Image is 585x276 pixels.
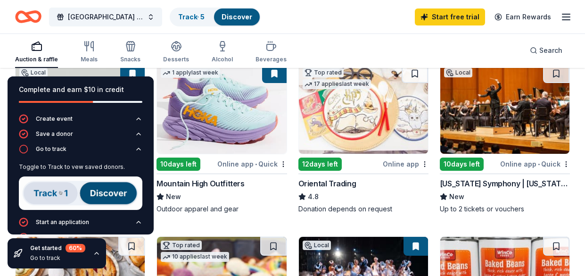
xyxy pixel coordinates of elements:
a: Earn Rewards [489,8,557,25]
div: Local [444,68,472,77]
img: Track [19,176,142,210]
a: Discover [222,13,252,21]
a: Track· 5 [178,13,205,21]
div: Snacks [120,56,140,63]
div: 60 % [66,244,85,252]
div: [US_STATE] Symphony | [US_STATE] Opera [440,178,570,189]
button: Update application status [19,233,142,248]
div: Up to 2 tickets or vouchers [440,204,570,214]
button: Create event [19,114,142,129]
div: Outdoor apparel and gear [157,204,287,214]
div: Go to track [30,254,85,262]
span: 4.8 [308,191,319,202]
div: Complete and earn $10 in credit [19,84,142,95]
button: Desserts [163,37,189,68]
div: Online app Quick [217,158,287,170]
button: Beverages [255,37,287,68]
div: Start an application [36,218,89,226]
img: Image for Utah Symphony | Utah Opera [440,64,569,154]
img: Image for Mountain High Outfitters [157,64,286,154]
span: New [449,191,464,202]
div: Mountain High Outfitters [157,178,244,189]
div: Alcohol [212,56,233,63]
div: Update application status [36,234,107,241]
button: Auction & raffle [15,37,58,68]
a: Image for Mountain High Outfitters1 applylast week10days leftOnline app•QuickMountain High Outfit... [157,64,287,214]
div: Create event [36,115,73,123]
span: New [166,191,181,202]
div: Local [19,68,48,77]
div: Online app [383,158,428,170]
div: Donation depends on request [298,204,428,214]
button: [GEOGRAPHIC_DATA] fun run fundraiser [49,8,162,26]
div: Top rated [161,241,202,250]
div: Online app Quick [500,158,570,170]
div: Top rated [303,68,344,77]
div: Toggle to Track to vew saved donors. [19,163,142,171]
span: • [538,160,540,168]
div: 10 days left [440,158,484,171]
div: Go to track [36,145,66,153]
div: 17 applies last week [303,79,371,89]
div: Meals [81,56,98,63]
div: Go to track [19,159,142,217]
div: 1 apply last week [161,68,220,78]
button: Snacks [120,37,140,68]
div: 10 days left [157,158,200,171]
button: Alcohol [212,37,233,68]
img: Image for Oriental Trading [299,64,428,154]
a: Image for Oriental TradingTop rated17 applieslast week12days leftOnline appOriental Trading4.8Don... [298,64,428,214]
span: • [255,160,257,168]
div: Oriental Trading [298,178,356,189]
div: Desserts [163,56,189,63]
div: 12 days left [298,158,342,171]
div: Auction & raffle [15,56,58,63]
a: Start free trial [415,8,485,25]
a: Image for Utah Symphony | Utah OperaLocal10days leftOnline app•Quick[US_STATE] Symphony | [US_STA... [440,64,570,214]
div: 10 applies last week [161,252,229,262]
div: Beverages [255,56,287,63]
button: Go to track [19,144,142,159]
button: Save a donor [19,129,142,144]
div: Save a donor [36,130,73,138]
span: [GEOGRAPHIC_DATA] fun run fundraiser [68,11,143,23]
div: Get started [30,244,85,252]
button: Track· 5Discover [170,8,261,26]
div: Local [303,241,331,250]
button: Meals [81,37,98,68]
button: Search [522,41,570,60]
a: Home [15,6,41,28]
button: Start an application [19,217,142,233]
span: Search [539,45,562,56]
